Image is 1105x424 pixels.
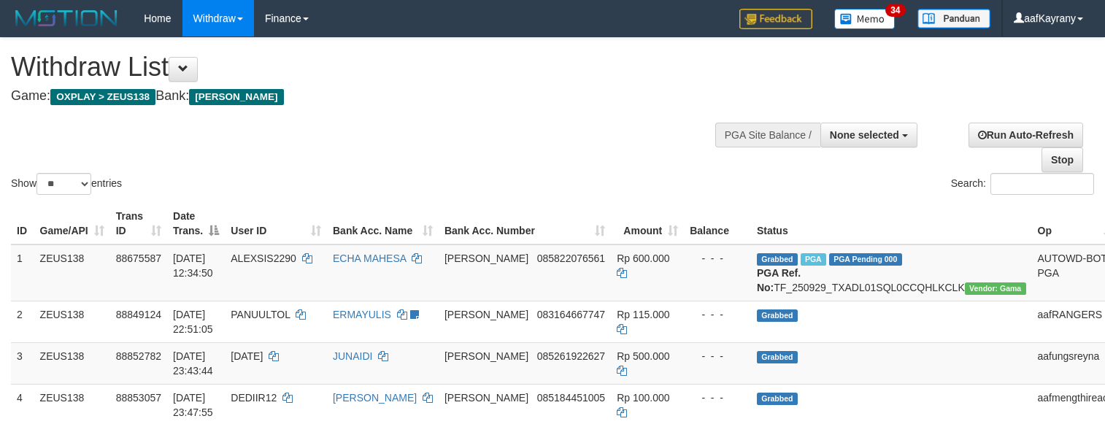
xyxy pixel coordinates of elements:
select: Showentries [36,173,91,195]
span: 34 [885,4,905,17]
th: Trans ID: activate to sort column ascending [110,203,167,244]
span: Marked by aafpengsreynich [801,253,826,266]
span: Grabbed [757,309,798,322]
img: Feedback.jpg [739,9,812,29]
span: [PERSON_NAME] [444,253,528,264]
th: Amount: activate to sort column ascending [611,203,684,244]
img: MOTION_logo.png [11,7,122,29]
img: panduan.png [917,9,990,28]
a: ECHA MAHESA [333,253,406,264]
span: [DATE] 23:47:55 [173,392,213,418]
th: Bank Acc. Name: activate to sort column ascending [327,203,439,244]
img: Button%20Memo.svg [834,9,896,29]
td: ZEUS138 [34,301,110,342]
span: Rp 500.000 [617,350,669,362]
span: PANUULTOL [231,309,290,320]
span: [DATE] 23:43:44 [173,350,213,377]
span: OXPLAY > ZEUS138 [50,89,155,105]
th: User ID: activate to sort column ascending [225,203,327,244]
span: Copy 085822076561 to clipboard [537,253,605,264]
td: ZEUS138 [34,244,110,301]
td: ZEUS138 [34,342,110,384]
span: Copy 085261922627 to clipboard [537,350,605,362]
span: None selected [830,129,899,141]
th: Date Trans.: activate to sort column descending [167,203,225,244]
span: Rp 100.000 [617,392,669,404]
span: 88849124 [116,309,161,320]
span: [DATE] 22:51:05 [173,309,213,335]
th: Bank Acc. Number: activate to sort column ascending [439,203,611,244]
a: [PERSON_NAME] [333,392,417,404]
td: 3 [11,342,34,384]
b: PGA Ref. No: [757,267,801,293]
div: - - - [690,251,745,266]
span: 88675587 [116,253,161,264]
td: 2 [11,301,34,342]
label: Show entries [11,173,122,195]
span: Copy 083164667747 to clipboard [537,309,605,320]
span: 88852782 [116,350,161,362]
span: [PERSON_NAME] [444,392,528,404]
th: Balance [684,203,751,244]
span: DEDIIR12 [231,392,277,404]
span: Vendor URL: https://trx31.1velocity.biz [965,282,1026,295]
span: [PERSON_NAME] [189,89,283,105]
span: Grabbed [757,351,798,363]
span: 88853057 [116,392,161,404]
th: ID [11,203,34,244]
div: - - - [690,349,745,363]
a: Run Auto-Refresh [969,123,1083,147]
span: ALEXSIS2290 [231,253,296,264]
th: Game/API: activate to sort column ascending [34,203,110,244]
span: Copy 085184451005 to clipboard [537,392,605,404]
h4: Game: Bank: [11,89,722,104]
input: Search: [990,173,1094,195]
div: - - - [690,307,745,322]
th: Status [751,203,1032,244]
span: [PERSON_NAME] [444,309,528,320]
span: Grabbed [757,253,798,266]
span: [PERSON_NAME] [444,350,528,362]
div: PGA Site Balance / [715,123,820,147]
span: PGA Pending [829,253,902,266]
h1: Withdraw List [11,53,722,82]
a: Stop [1042,147,1083,172]
span: [DATE] 12:34:50 [173,253,213,279]
span: Rp 600.000 [617,253,669,264]
a: JUNAIDI [333,350,372,362]
td: TF_250929_TXADL01SQL0CCQHLKCLK [751,244,1032,301]
div: - - - [690,390,745,405]
span: Grabbed [757,393,798,405]
label: Search: [951,173,1094,195]
button: None selected [820,123,917,147]
span: Rp 115.000 [617,309,669,320]
td: 1 [11,244,34,301]
a: ERMAYULIS [333,309,391,320]
span: [DATE] [231,350,263,362]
